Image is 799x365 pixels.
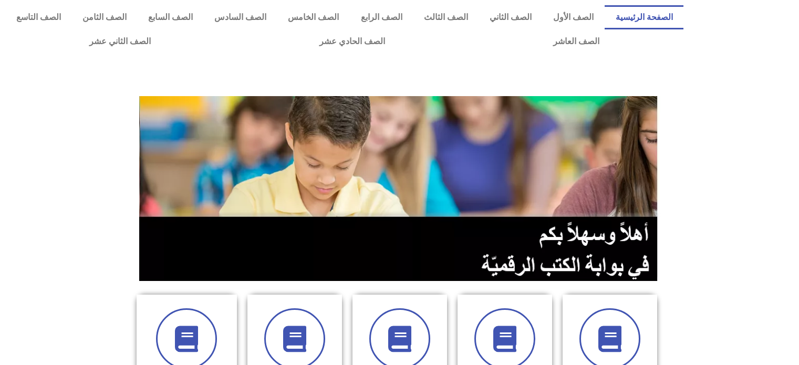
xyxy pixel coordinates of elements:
a: الصف الحادي عشر [235,29,469,54]
a: الصف العاشر [469,29,683,54]
a: الصف السادس [204,5,277,29]
a: الصف الرابع [350,5,413,29]
a: الصف التاسع [5,5,71,29]
a: الصف الخامس [277,5,350,29]
a: الصف الثاني [479,5,542,29]
a: الصف الثامن [71,5,137,29]
a: الصف الأول [543,5,605,29]
a: الصفحة الرئيسية [605,5,683,29]
a: الصف السابع [137,5,203,29]
a: الصف الثالث [413,5,479,29]
a: الصف الثاني عشر [5,29,235,54]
